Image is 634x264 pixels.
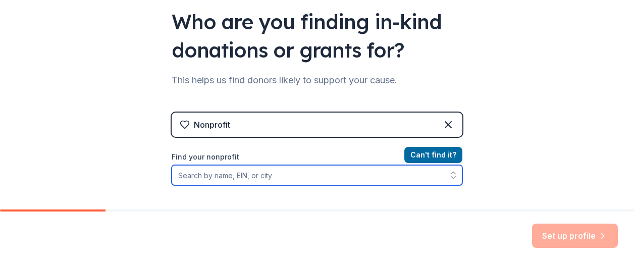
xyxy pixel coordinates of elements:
input: Search by name, EIN, or city [172,165,462,185]
div: This helps us find donors likely to support your cause. [172,72,462,88]
div: Who are you finding in-kind donations or grants for? [172,8,462,64]
button: Can't find it? [404,147,462,163]
div: Nonprofit [194,119,230,131]
label: Find your nonprofit [172,151,462,163]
